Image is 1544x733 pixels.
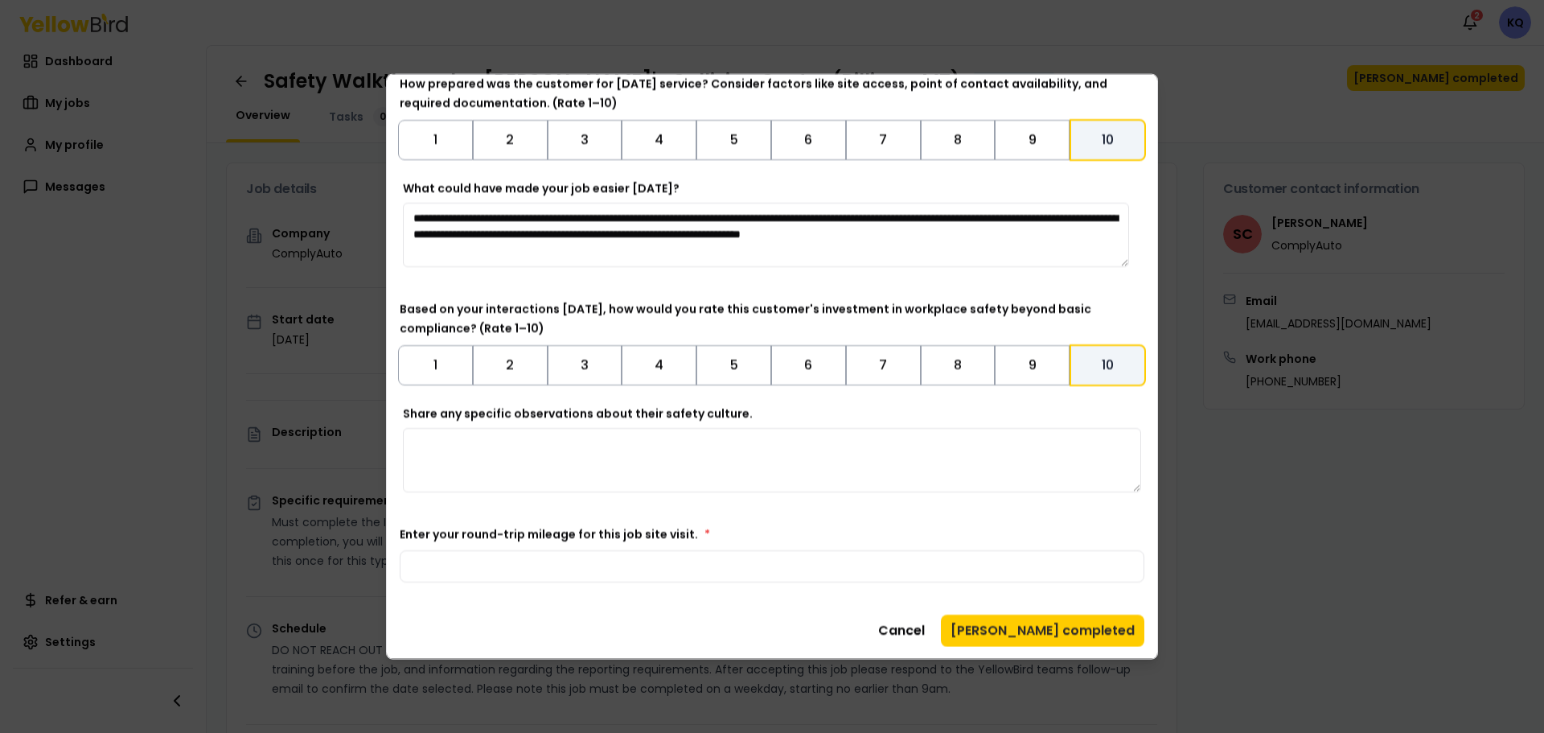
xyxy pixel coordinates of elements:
[400,75,1107,110] label: How prepared was the customer for [DATE] service? Consider factors like site access, point of con...
[771,344,846,385] button: Toggle 6
[548,344,622,385] button: Toggle 3
[868,614,934,646] button: Cancel
[403,405,753,421] label: Share any specific observations about their safety culture.
[696,119,771,159] button: Toggle 5
[1070,344,1146,385] button: Toggle 10
[403,179,680,196] label: What could have made your job easier [DATE]?
[921,119,996,159] button: Toggle 8
[1070,118,1146,160] button: Toggle 10
[398,119,473,159] button: Toggle 1
[921,344,996,385] button: Toggle 8
[400,300,1091,336] label: Based on your interactions [DATE], how would you rate this customer's investment in workplace saf...
[696,344,771,385] button: Toggle 5
[622,119,696,159] button: Toggle 4
[995,119,1070,159] button: Toggle 9
[548,119,622,159] button: Toggle 3
[846,119,921,159] button: Toggle 7
[846,344,921,385] button: Toggle 7
[622,344,696,385] button: Toggle 4
[400,525,710,542] label: Enter your round-trip mileage for this job site visit.
[398,344,473,385] button: Toggle 1
[941,614,1144,646] button: [PERSON_NAME] completed
[473,344,548,385] button: Toggle 2
[995,344,1070,385] button: Toggle 9
[771,119,846,159] button: Toggle 6
[473,119,548,159] button: Toggle 2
